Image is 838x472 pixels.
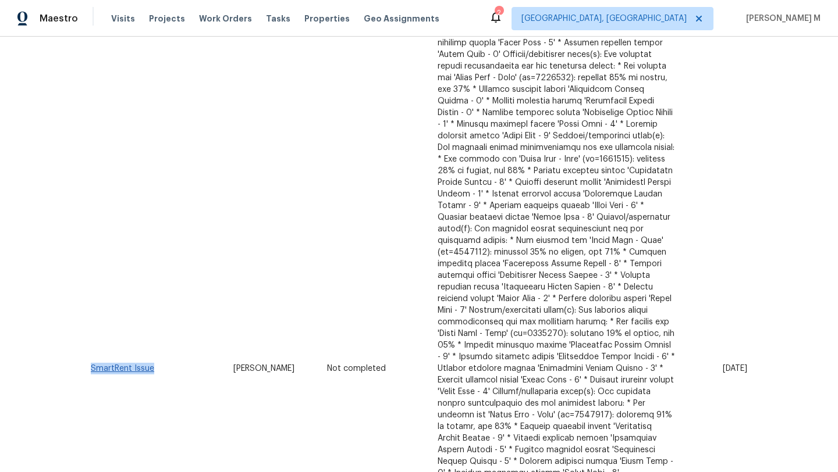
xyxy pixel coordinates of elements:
[233,364,294,373] span: [PERSON_NAME]
[327,364,386,373] span: Not completed
[364,13,439,24] span: Geo Assignments
[199,13,252,24] span: Work Orders
[40,13,78,24] span: Maestro
[304,13,350,24] span: Properties
[723,364,747,373] span: [DATE]
[149,13,185,24] span: Projects
[495,7,503,19] div: 2
[266,15,290,23] span: Tasks
[741,13,821,24] span: [PERSON_NAME] M
[111,13,135,24] span: Visits
[521,13,687,24] span: [GEOGRAPHIC_DATA], [GEOGRAPHIC_DATA]
[91,364,154,373] a: SmartRent Issue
